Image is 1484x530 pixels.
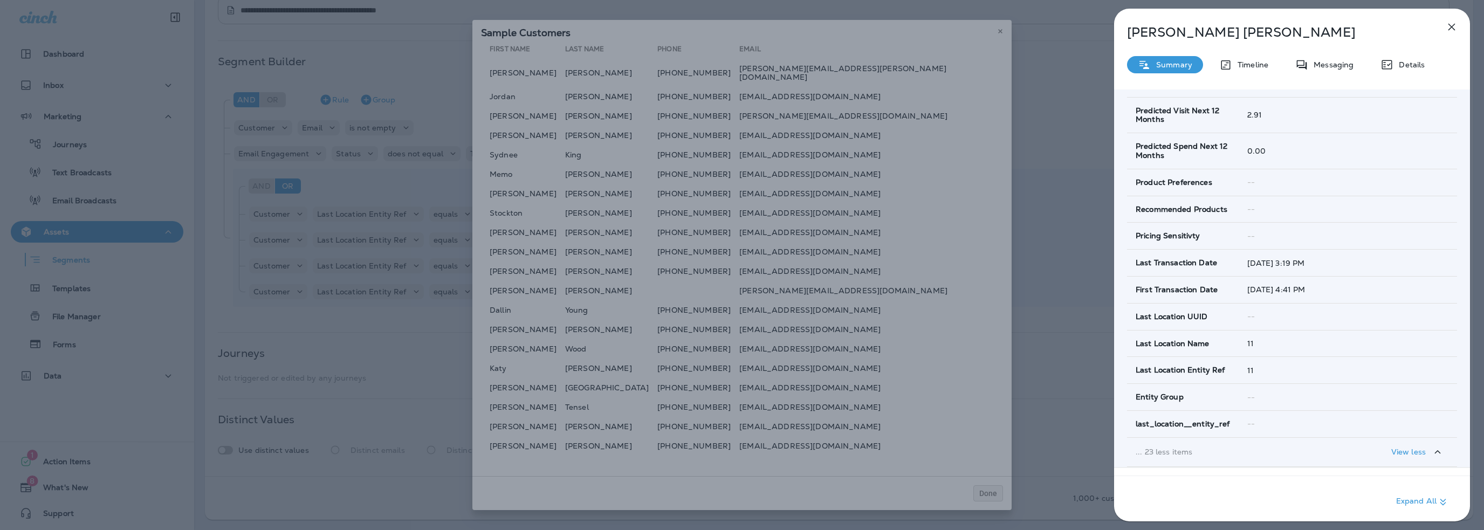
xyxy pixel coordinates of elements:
span: 11 [1247,366,1254,375]
span: Predicted Visit Next 12 Months [1136,106,1230,125]
span: [DATE] 4:41 PM [1247,285,1306,294]
span: -- [1247,204,1255,214]
span: -- [1247,419,1255,429]
span: Pricing Sensitivty [1136,231,1200,240]
span: -- [1247,231,1255,241]
span: last_location__entity_ref [1136,419,1230,429]
span: Last Location UUID [1136,312,1208,321]
span: Entity Group [1136,393,1184,402]
span: -- [1247,312,1255,321]
span: -- [1247,393,1255,402]
p: Details [1393,60,1425,69]
button: Expand All [1392,492,1454,512]
span: -- [1247,177,1255,187]
span: 2.91 [1247,110,1262,120]
span: [DATE] 3:19 PM [1247,258,1305,268]
span: Last Transaction Date [1136,258,1217,267]
span: Recommended Products [1136,205,1227,214]
span: First Transaction Date [1136,285,1218,294]
p: Timeline [1232,60,1268,69]
p: ... 23 less items [1136,448,1346,456]
p: Summary [1151,60,1192,69]
p: Expand All [1396,495,1449,508]
span: Last Location Entity Ref [1136,366,1225,375]
span: 0.00 [1247,146,1266,156]
p: [PERSON_NAME] [PERSON_NAME] [1127,25,1421,40]
p: View less [1391,448,1426,456]
span: Product Preferences [1136,178,1212,187]
p: Messaging [1308,60,1354,69]
span: Predicted Spend Next 12 Months [1136,142,1230,160]
button: View less [1387,442,1448,462]
span: 11 [1247,339,1254,348]
span: Last Location Name [1136,339,1210,348]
